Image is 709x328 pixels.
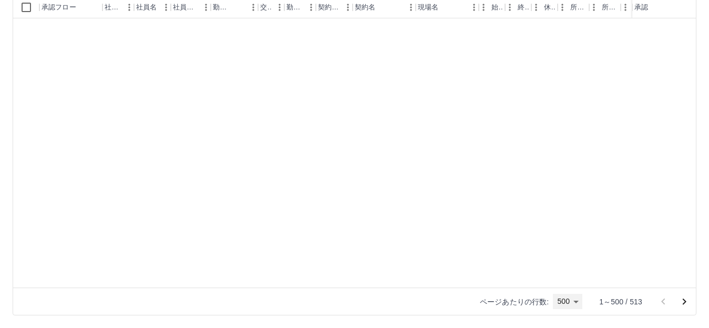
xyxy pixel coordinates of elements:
[674,291,695,312] button: 次のページへ
[553,294,582,309] div: 500
[480,297,549,307] p: ページあたりの行数:
[599,297,642,307] p: 1～500 / 513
